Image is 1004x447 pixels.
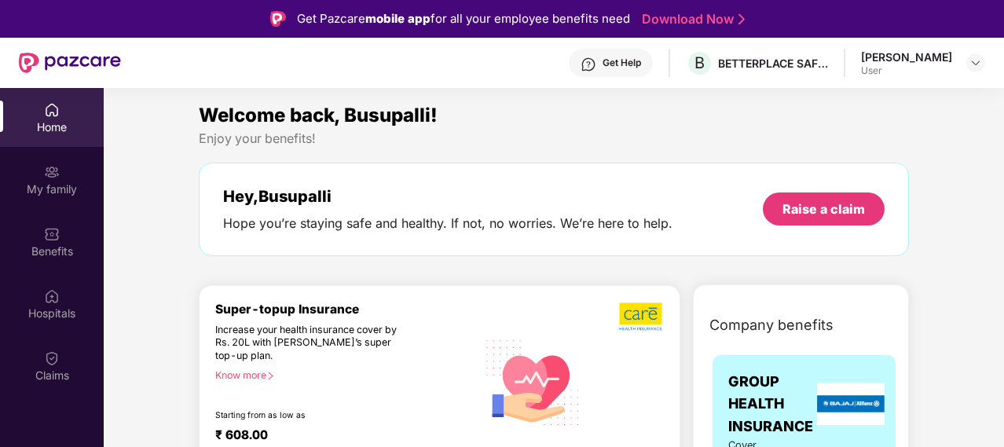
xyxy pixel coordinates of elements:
img: New Pazcare Logo [19,53,121,73]
span: Welcome back, Busupalli! [199,104,438,126]
div: Hope you’re staying safe and healthy. If not, no worries. We’re here to help. [223,215,672,232]
img: svg+xml;base64,PHN2ZyB4bWxucz0iaHR0cDovL3d3dy53My5vcmcvMjAwMC9zdmciIHhtbG5zOnhsaW5rPSJodHRwOi8vd3... [477,324,589,438]
div: Hey, Busupalli [223,187,672,206]
div: ₹ 608.00 [215,427,461,446]
div: User [861,64,952,77]
span: Company benefits [709,314,834,336]
strong: mobile app [365,11,431,26]
div: [PERSON_NAME] [861,49,952,64]
div: BETTERPLACE SAFETY SOLUTIONS PRIVATE LIMITED [718,56,828,71]
div: Raise a claim [782,200,865,218]
img: b5dec4f62d2307b9de63beb79f102df3.png [619,302,664,332]
img: svg+xml;base64,PHN2ZyBpZD0iQ2xhaW0iIHhtbG5zPSJodHRwOi8vd3d3LnczLm9yZy8yMDAwL3N2ZyIgd2lkdGg9IjIwIi... [44,350,60,366]
div: Get Pazcare for all your employee benefits need [297,9,630,28]
div: Starting from as low as [215,410,410,421]
img: svg+xml;base64,PHN2ZyBpZD0iRHJvcGRvd24tMzJ4MzIiIHhtbG5zPSJodHRwOi8vd3d3LnczLm9yZy8yMDAwL3N2ZyIgd2... [969,57,982,69]
img: svg+xml;base64,PHN2ZyBpZD0iSG9zcGl0YWxzIiB4bWxucz0iaHR0cDovL3d3dy53My5vcmcvMjAwMC9zdmciIHdpZHRoPS... [44,288,60,304]
div: Super-topup Insurance [215,302,477,317]
img: Stroke [738,11,745,27]
span: right [266,372,275,380]
div: Enjoy your benefits! [199,130,909,147]
div: Increase your health insurance cover by Rs. 20L with [PERSON_NAME]’s super top-up plan. [215,324,409,363]
img: svg+xml;base64,PHN2ZyB3aWR0aD0iMjAiIGhlaWdodD0iMjAiIHZpZXdCb3g9IjAgMCAyMCAyMCIgZmlsbD0ibm9uZSIgeG... [44,164,60,180]
a: Download Now [642,11,740,27]
span: B [694,53,705,72]
div: Get Help [603,57,641,69]
img: svg+xml;base64,PHN2ZyBpZD0iQmVuZWZpdHMiIHhtbG5zPSJodHRwOi8vd3d3LnczLm9yZy8yMDAwL3N2ZyIgd2lkdGg9Ij... [44,226,60,242]
div: Know more [215,369,467,380]
img: svg+xml;base64,PHN2ZyBpZD0iSGVscC0zMngzMiIgeG1sbnM9Imh0dHA6Ly93d3cudzMub3JnLzIwMDAvc3ZnIiB3aWR0aD... [581,57,596,72]
span: GROUP HEALTH INSURANCE [728,371,813,438]
img: Logo [270,11,286,27]
img: insurerLogo [817,383,885,425]
img: svg+xml;base64,PHN2ZyBpZD0iSG9tZSIgeG1sbnM9Imh0dHA6Ly93d3cudzMub3JnLzIwMDAvc3ZnIiB3aWR0aD0iMjAiIG... [44,102,60,118]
